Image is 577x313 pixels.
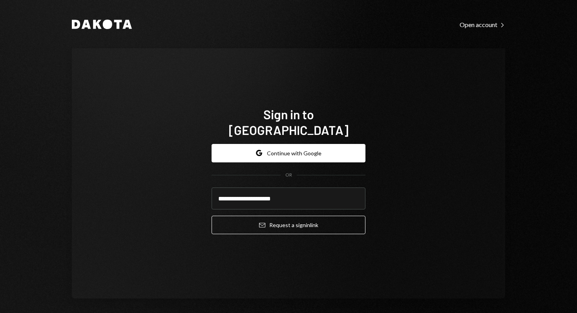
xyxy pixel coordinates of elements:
[285,172,292,178] div: OR
[460,20,505,29] a: Open account
[212,106,365,138] h1: Sign in to [GEOGRAPHIC_DATA]
[212,216,365,234] button: Request a signinlink
[460,21,505,29] div: Open account
[212,144,365,162] button: Continue with Google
